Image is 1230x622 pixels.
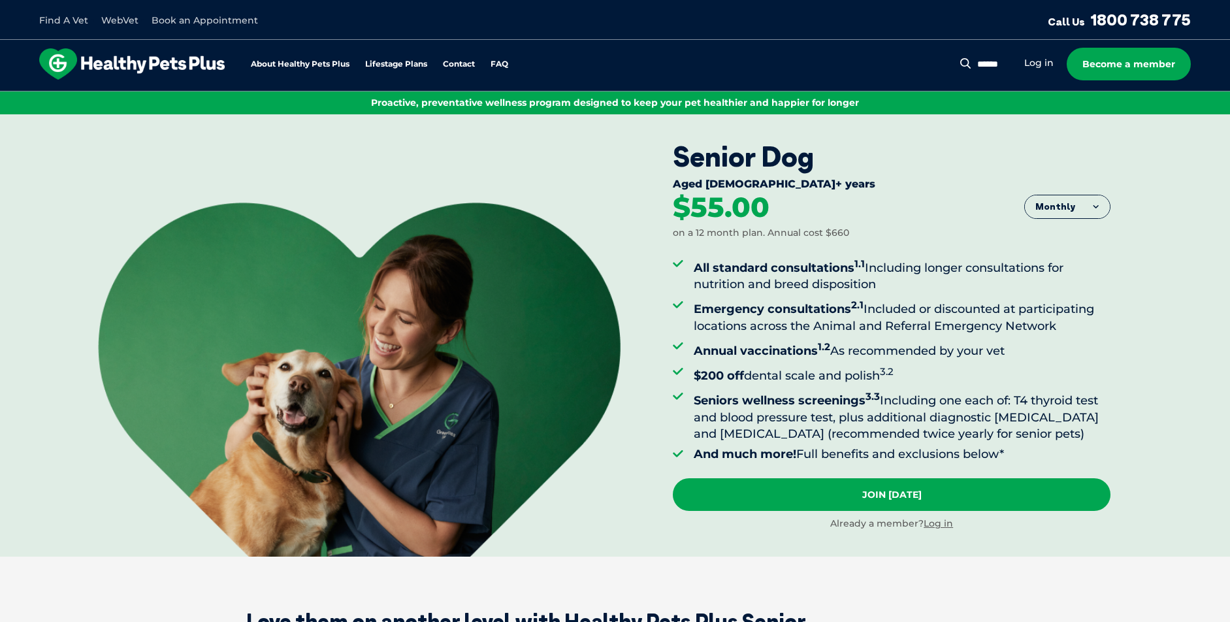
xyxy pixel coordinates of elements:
a: Log in [1024,57,1054,69]
a: Join [DATE] [673,478,1110,511]
strong: All standard consultations [694,261,865,275]
sup: 1.1 [854,257,865,270]
a: Call Us1800 738 775 [1048,10,1191,29]
a: Log in [924,517,953,529]
sup: 3.3 [866,390,880,402]
div: on a 12 month plan. Annual cost $660 [673,227,849,240]
li: dental scale and polish [694,363,1110,384]
span: Call Us [1048,15,1085,28]
strong: Seniors wellness screenings [694,393,880,408]
sup: 3.2 [880,365,894,378]
a: About Healthy Pets Plus [251,60,349,69]
a: WebVet [101,14,138,26]
button: Search [958,57,974,70]
img: hpp-logo [39,48,225,80]
a: FAQ [491,60,508,69]
button: Monthly [1025,195,1110,219]
li: Full benefits and exclusions below* [694,446,1110,463]
strong: Emergency consultations [694,302,864,316]
strong: Annual vaccinations [694,344,830,358]
sup: 1.2 [818,340,830,353]
li: Included or discounted at participating locations across the Animal and Referral Emergency Network [694,297,1110,334]
a: Contact [443,60,475,69]
li: Including one each of: T4 thyroid test and blood pressure test, plus additional diagnostic [MEDIC... [694,388,1110,442]
div: Senior Dog [673,140,1110,173]
a: Find A Vet [39,14,88,26]
li: As recommended by your vet [694,338,1110,359]
div: Aged [DEMOGRAPHIC_DATA]+ years [673,178,1110,193]
li: Including longer consultations for nutrition and breed disposition [694,255,1110,293]
div: $55.00 [673,193,769,222]
strong: $200 off [694,368,744,383]
img: <br /> <b>Warning</b>: Undefined variable $title in <b>/var/www/html/current/codepool/wp-content/... [98,203,621,557]
a: Lifestage Plans [365,60,427,69]
div: Already a member? [673,517,1110,531]
a: Book an Appointment [152,14,258,26]
sup: 2.1 [851,299,864,311]
span: Proactive, preventative wellness program designed to keep your pet healthier and happier for longer [371,97,859,108]
a: Become a member [1067,48,1191,80]
strong: And much more! [694,447,796,461]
